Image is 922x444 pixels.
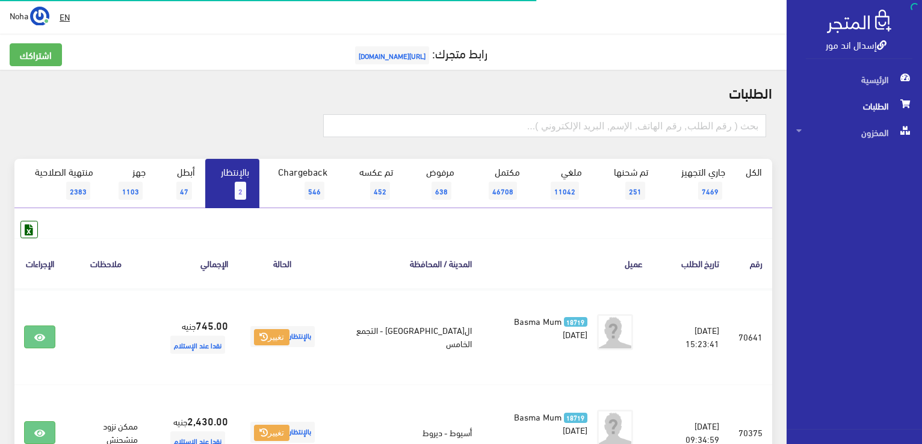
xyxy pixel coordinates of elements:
[729,238,772,288] th: رقم
[65,238,147,288] th: ملاحظات
[826,35,886,53] a: إسدال اند مور
[597,314,633,350] img: avatar.png
[66,182,90,200] span: 2383
[658,159,736,208] a: جاري التجهيز7469
[592,159,658,208] a: تم شحنها251
[625,182,645,200] span: 251
[14,84,772,100] h2: الطلبات
[14,238,65,288] th: الإجراءات
[489,182,517,200] span: 46708
[238,238,327,288] th: الحالة
[323,114,766,137] input: بحث ( رقم الطلب, رقم الهاتف, الإسم, البريد اﻹلكتروني )...
[156,159,205,208] a: أبطل47
[60,9,70,24] u: EN
[698,182,722,200] span: 7469
[147,238,238,288] th: اﻹجمالي
[196,317,228,333] strong: 745.00
[254,329,289,346] button: تغيير
[254,425,289,442] button: تغيير
[403,159,465,208] a: مرفوض638
[259,159,338,208] a: Chargeback546
[10,43,62,66] a: اشتراكك
[514,312,587,342] span: Basma Mum [DATE]
[327,238,482,288] th: المدينة / المحافظة
[235,182,246,200] span: 2
[796,93,912,119] span: الطلبات
[30,7,49,26] img: ...
[530,159,592,208] a: ملغي11042
[465,159,530,208] a: مكتمل46708
[10,6,49,25] a: ... Noha
[796,119,912,146] span: المخزون
[250,422,315,443] span: بالإنتظار
[564,413,587,423] span: 18719
[501,314,587,341] a: 18719 Basma Mum [DATE]
[501,410,587,436] a: 18719 Basma Mum [DATE]
[104,159,156,208] a: جهز1103
[652,238,729,288] th: تاريخ الطلب
[370,182,390,200] span: 452
[205,159,259,208] a: بالإنتظار2
[355,46,429,64] span: [URL][DOMAIN_NAME]
[187,413,228,428] strong: 2,430.00
[119,182,143,200] span: 1103
[327,289,482,385] td: ال[GEOGRAPHIC_DATA] - التجمع الخامس
[551,182,579,200] span: 11042
[55,6,75,28] a: EN
[432,182,451,200] span: 638
[729,289,772,385] td: 70641
[176,182,192,200] span: 47
[338,159,403,208] a: تم عكسه452
[352,42,487,64] a: رابط متجرك:[URL][DOMAIN_NAME]
[514,408,587,438] span: Basma Mum [DATE]
[250,326,315,347] span: بالإنتظار
[170,336,225,354] span: نقدا عند الإستلام
[305,182,324,200] span: 546
[827,10,891,33] img: .
[787,119,922,146] a: المخزون
[796,66,912,93] span: الرئيسية
[481,238,652,288] th: عميل
[10,8,28,23] span: Noha
[564,317,587,327] span: 18719
[787,66,922,93] a: الرئيسية
[147,289,238,385] td: جنيه
[735,159,772,184] a: الكل
[652,289,729,385] td: [DATE] 15:23:41
[787,93,922,119] a: الطلبات
[14,159,104,208] a: منتهية الصلاحية2383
